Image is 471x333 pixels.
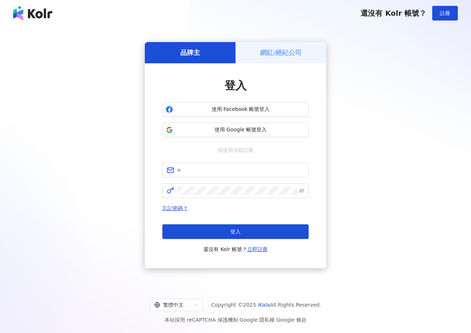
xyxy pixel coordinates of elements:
span: Copyright © 2025 All Rights Reserved. [211,300,321,309]
button: 使用 Google 帳號登入 [162,123,309,137]
img: logo [13,6,52,20]
span: 還沒有 Kolr 帳號？ [203,245,268,254]
span: | [275,317,276,323]
button: 登入 [162,224,309,239]
h5: 網紅/經紀公司 [260,48,302,57]
span: eye-invisible [299,188,304,193]
a: iKala [258,302,270,308]
span: | [238,317,240,323]
span: 還沒有 Kolr 帳號？ [361,9,426,18]
button: 註冊 [432,6,458,20]
span: 登入 [230,229,241,235]
a: 立即註冊 [247,246,268,252]
span: 或使用信箱註冊 [212,146,259,154]
span: 註冊 [440,10,450,16]
span: 使用 Google 帳號登入 [176,126,305,134]
a: Google 條款 [276,317,306,323]
div: 繁體中文 [154,299,192,311]
a: Google 隱私權 [240,317,275,323]
h5: 品牌主 [180,48,200,57]
button: 使用 Facebook 帳號登入 [162,102,309,117]
span: 使用 Facebook 帳號登入 [176,106,305,113]
span: 登入 [225,79,246,92]
span: 本站採用 reCAPTCHA 保護機制 [165,315,306,324]
a: 忘記密碼？ [162,205,188,211]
